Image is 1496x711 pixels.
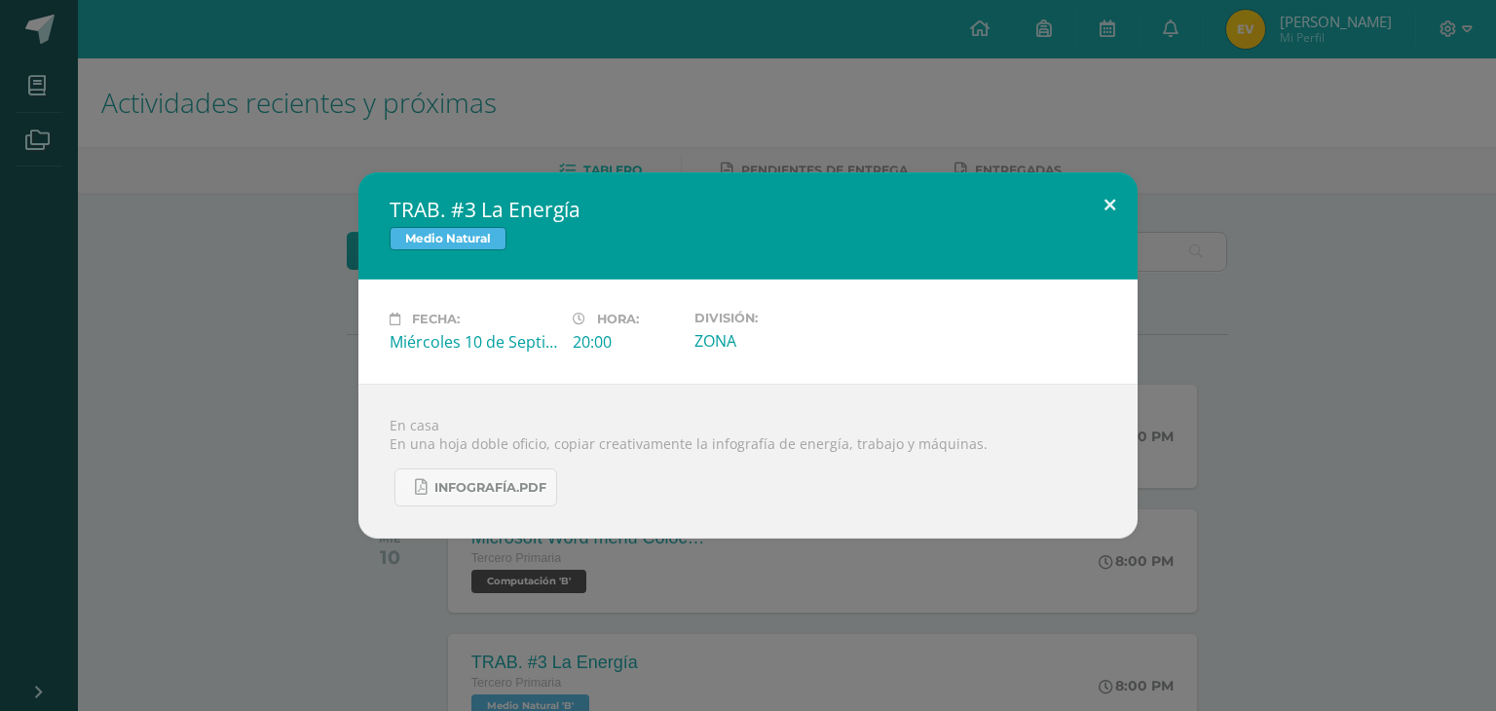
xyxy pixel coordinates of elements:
span: Hora: [597,312,639,326]
span: Fecha: [412,312,460,326]
a: Infografía.pdf [394,468,557,506]
div: ZONA [694,330,862,352]
div: 20:00 [573,331,679,353]
h2: TRAB. #3 La Energía [390,196,1106,223]
div: En casa En una hoja doble oficio, copiar creativamente la infografía de energía, trabajo y máquinas. [358,384,1138,539]
span: Infografía.pdf [434,480,546,496]
div: Miércoles 10 de Septiembre [390,331,557,353]
button: Close (Esc) [1082,172,1138,239]
label: División: [694,311,862,325]
span: Medio Natural [390,227,506,250]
